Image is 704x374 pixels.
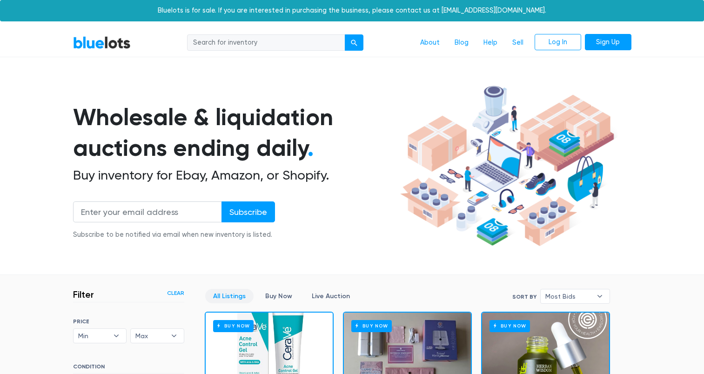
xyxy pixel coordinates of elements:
span: Min [78,329,109,343]
input: Search for inventory [187,34,345,51]
b: ▾ [590,289,610,303]
a: Help [476,34,505,52]
span: Max [135,329,166,343]
h3: Filter [73,289,94,300]
h6: PRICE [73,318,184,325]
span: Most Bids [545,289,592,303]
div: Subscribe to be notified via email when new inventory is listed. [73,230,275,240]
a: Sell [505,34,531,52]
a: Blog [447,34,476,52]
h6: Buy Now [351,320,392,332]
h6: Buy Now [489,320,530,332]
a: Clear [167,289,184,297]
label: Sort By [512,293,536,301]
a: Buy Now [257,289,300,303]
a: Live Auction [304,289,358,303]
input: Enter your email address [73,201,222,222]
h2: Buy inventory for Ebay, Amazon, or Shopify. [73,167,397,183]
a: Log In [535,34,581,51]
img: hero-ee84e7d0318cb26816c560f6b4441b76977f77a177738b4e94f68c95b2b83dbb.png [397,81,617,251]
h6: Buy Now [213,320,254,332]
h6: CONDITION [73,363,184,374]
a: Sign Up [585,34,631,51]
a: All Listings [205,289,254,303]
input: Subscribe [221,201,275,222]
a: BlueLots [73,36,131,49]
span: . [308,134,314,162]
h1: Wholesale & liquidation auctions ending daily [73,102,397,164]
a: About [413,34,447,52]
b: ▾ [107,329,126,343]
b: ▾ [164,329,184,343]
